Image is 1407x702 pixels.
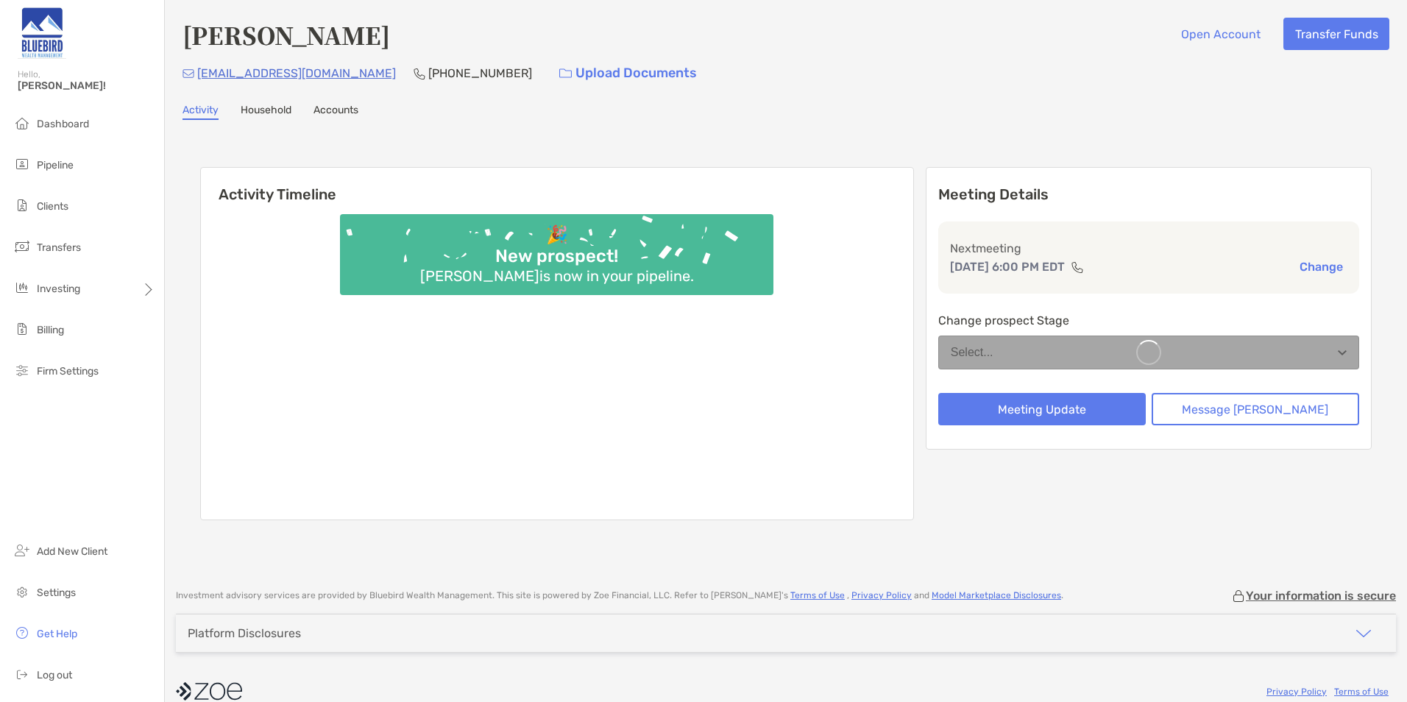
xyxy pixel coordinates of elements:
a: Upload Documents [550,57,706,89]
span: Investing [37,283,80,295]
span: Log out [37,669,72,681]
div: 🎉 [540,224,574,246]
a: Model Marketplace Disclosures [932,590,1061,600]
div: Platform Disclosures [188,626,301,640]
button: Message [PERSON_NAME] [1152,393,1359,425]
a: Terms of Use [1334,687,1389,697]
p: Investment advisory services are provided by Bluebird Wealth Management . This site is powered by... [176,590,1063,601]
img: transfers icon [13,238,31,255]
img: button icon [559,68,572,79]
span: Transfers [37,241,81,254]
img: icon arrow [1355,625,1372,642]
span: Clients [37,200,68,213]
a: Terms of Use [790,590,845,600]
button: Open Account [1169,18,1272,50]
img: dashboard icon [13,114,31,132]
p: [PHONE_NUMBER] [428,64,532,82]
img: Zoe Logo [18,6,66,59]
div: [PERSON_NAME] is now in your pipeline. [414,267,700,285]
img: pipeline icon [13,155,31,173]
span: [PERSON_NAME]! [18,79,155,92]
a: Activity [182,104,219,120]
img: billing icon [13,320,31,338]
span: Add New Client [37,545,107,558]
p: [EMAIL_ADDRESS][DOMAIN_NAME] [197,64,396,82]
a: Privacy Policy [851,590,912,600]
button: Meeting Update [938,393,1146,425]
h6: Activity Timeline [201,168,913,203]
span: Settings [37,586,76,599]
img: Email Icon [182,69,194,78]
p: Next meeting [950,239,1347,258]
span: Pipeline [37,159,74,171]
img: logout icon [13,665,31,683]
p: Change prospect Stage [938,311,1359,330]
p: Meeting Details [938,185,1359,204]
a: Accounts [313,104,358,120]
p: Your information is secure [1246,589,1396,603]
button: Transfer Funds [1283,18,1389,50]
img: get-help icon [13,624,31,642]
img: add_new_client icon [13,542,31,559]
a: Privacy Policy [1266,687,1327,697]
img: settings icon [13,583,31,600]
span: Dashboard [37,118,89,130]
span: Get Help [37,628,77,640]
span: Billing [37,324,64,336]
span: Firm Settings [37,365,99,377]
a: Household [241,104,291,120]
img: clients icon [13,196,31,214]
img: Phone Icon [414,68,425,79]
p: [DATE] 6:00 PM EDT [950,258,1065,276]
img: firm-settings icon [13,361,31,379]
img: investing icon [13,279,31,297]
button: Change [1295,259,1347,274]
h4: [PERSON_NAME] [182,18,390,52]
img: communication type [1071,261,1084,273]
div: New prospect! [489,246,624,267]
